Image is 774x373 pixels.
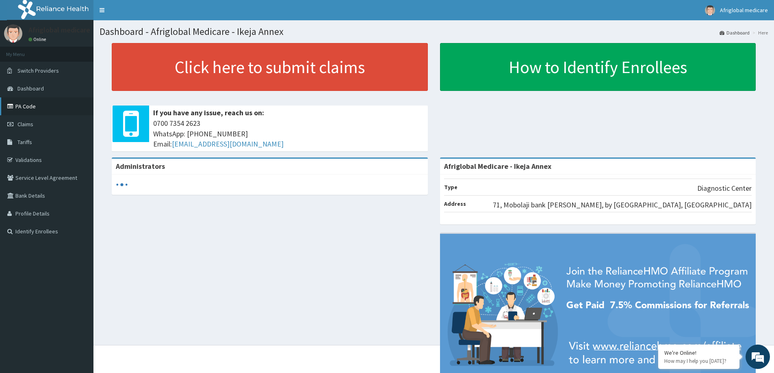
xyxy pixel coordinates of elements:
a: [EMAIL_ADDRESS][DOMAIN_NAME] [172,139,284,149]
span: Dashboard [17,85,44,92]
img: User Image [705,5,715,15]
p: How may I help you today? [664,358,733,364]
a: Dashboard [720,29,750,36]
span: Tariffs [17,138,32,146]
div: We're Online! [664,349,733,356]
svg: audio-loading [116,179,128,191]
a: How to Identify Enrollees [440,43,756,91]
h1: Dashboard - Afriglobal Medicare - Ikeja Annex [100,26,768,37]
span: Afriglobal medicare [720,6,768,14]
a: Online [28,37,48,42]
li: Here [750,29,768,36]
b: Administrators [116,162,165,171]
strong: Afriglobal Medicare - Ikeja Annex [444,162,551,171]
span: Claims [17,121,33,128]
p: Afriglobal medicare [28,26,90,34]
b: Address [444,200,466,207]
b: If you have any issue, reach us on: [153,108,264,117]
img: User Image [4,24,22,43]
span: Switch Providers [17,67,59,74]
p: 71, Mobolaji bank [PERSON_NAME], by [GEOGRAPHIC_DATA], [GEOGRAPHIC_DATA] [493,200,752,210]
b: Type [444,183,457,191]
a: Click here to submit claims [112,43,428,91]
p: Diagnostic Center [697,183,752,194]
span: 0700 7354 2623 WhatsApp: [PHONE_NUMBER] Email: [153,118,424,149]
